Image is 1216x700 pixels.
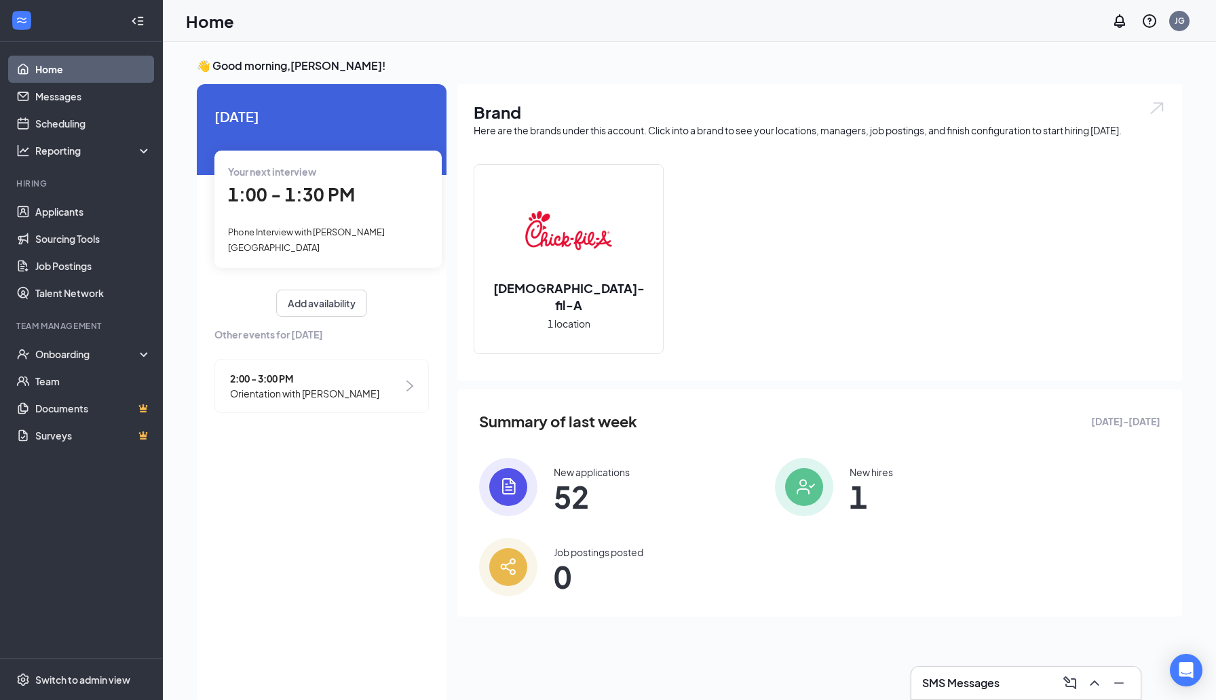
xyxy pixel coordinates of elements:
[16,673,30,686] svg: Settings
[1091,414,1160,429] span: [DATE] - [DATE]
[35,144,152,157] div: Reporting
[131,14,145,28] svg: Collapse
[35,422,151,449] a: SurveysCrown
[1062,675,1078,691] svg: ComposeMessage
[35,279,151,307] a: Talent Network
[1148,100,1166,116] img: open.6027fd2a22e1237b5b06.svg
[479,410,637,433] span: Summary of last week
[16,144,30,157] svg: Analysis
[525,187,612,274] img: Chick-fil-A
[35,673,130,686] div: Switch to admin view
[228,227,385,252] span: Phone Interview with [PERSON_NAME][GEOGRAPHIC_DATA]
[850,465,893,479] div: New hires
[186,9,234,33] h1: Home
[554,545,643,559] div: Job postings posted
[214,327,429,342] span: Other events for [DATE]
[479,458,537,516] img: icon
[16,347,30,361] svg: UserCheck
[197,58,1182,73] h3: 👋 Good morning, [PERSON_NAME] !
[35,198,151,225] a: Applicants
[15,14,28,27] svg: WorkstreamLogo
[228,183,355,206] span: 1:00 - 1:30 PM
[1086,675,1103,691] svg: ChevronUp
[35,395,151,422] a: DocumentsCrown
[35,347,140,361] div: Onboarding
[479,538,537,596] img: icon
[554,564,643,589] span: 0
[850,484,893,509] span: 1
[230,386,379,401] span: Orientation with [PERSON_NAME]
[230,371,379,386] span: 2:00 - 3:00 PM
[35,83,151,110] a: Messages
[474,123,1166,137] div: Here are the brands under this account. Click into a brand to see your locations, managers, job p...
[554,484,630,509] span: 52
[1141,13,1158,29] svg: QuestionInfo
[214,106,429,127] span: [DATE]
[1175,15,1185,26] div: JG
[276,290,367,317] button: Add availability
[548,316,590,331] span: 1 location
[1111,675,1127,691] svg: Minimize
[474,279,663,313] h2: [DEMOGRAPHIC_DATA]-fil-A
[35,368,151,395] a: Team
[1108,672,1130,694] button: Minimize
[16,178,149,189] div: Hiring
[35,225,151,252] a: Sourcing Tools
[35,110,151,137] a: Scheduling
[16,320,149,332] div: Team Management
[1059,672,1081,694] button: ComposeMessage
[775,458,833,516] img: icon
[1084,672,1105,694] button: ChevronUp
[474,100,1166,123] h1: Brand
[922,676,1000,691] h3: SMS Messages
[35,56,151,83] a: Home
[228,166,316,178] span: Your next interview
[1170,654,1202,686] div: Open Intercom Messenger
[1111,13,1128,29] svg: Notifications
[554,465,630,479] div: New applications
[35,252,151,279] a: Job Postings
